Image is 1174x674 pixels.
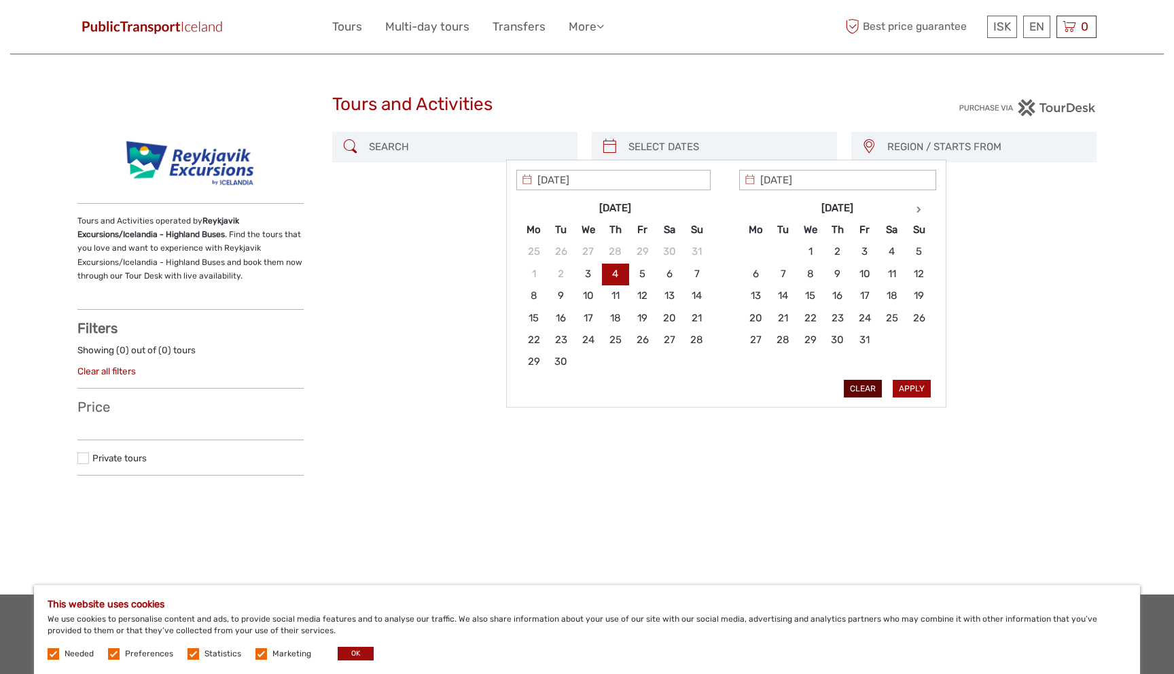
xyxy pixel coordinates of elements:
[332,94,842,116] h1: Tours and Activities
[683,219,711,241] th: Su
[363,135,571,159] input: SEARCH
[520,219,548,241] th: Mo
[92,453,147,463] a: Private tours
[683,330,711,351] td: 28
[770,197,906,219] th: [DATE]
[656,263,683,285] td: 6
[629,263,656,285] td: 5
[19,24,154,35] p: We're away right now. Please check back later!
[797,285,824,307] td: 15
[906,241,933,263] td: 5
[520,285,548,307] td: 8
[878,263,906,285] td: 11
[881,136,1090,158] button: REGION / STARTS FROM
[623,135,830,159] input: SELECT DATES
[656,307,683,329] td: 20
[1079,20,1090,33] span: 0
[842,16,984,38] span: Best price guarantee
[797,263,824,285] td: 8
[602,263,629,285] td: 4
[959,99,1097,116] img: PurchaseViaTourDesk.png
[602,219,629,241] th: Th
[851,307,878,329] td: 24
[77,214,304,283] p: Tours and Activities operated by . Find the tours that you love and want to experience with Reykj...
[520,263,548,285] td: 1
[878,307,906,329] td: 25
[824,307,851,329] td: 23
[520,307,548,329] td: 15
[770,307,797,329] td: 21
[575,285,602,307] td: 10
[656,330,683,351] td: 27
[602,285,629,307] td: 11
[575,219,602,241] th: We
[77,344,304,365] div: Showing ( ) out of ( ) tours
[629,285,656,307] td: 12
[878,241,906,263] td: 4
[548,263,575,285] td: 2
[743,263,770,285] td: 6
[385,17,469,37] a: Multi-day tours
[683,241,711,263] td: 31
[844,380,882,397] button: Clear
[683,285,711,307] td: 14
[548,241,575,263] td: 26
[770,285,797,307] td: 14
[683,263,711,285] td: 7
[824,263,851,285] td: 9
[656,219,683,241] th: Sa
[770,219,797,241] th: Tu
[1023,16,1050,38] div: EN
[602,330,629,351] td: 25
[548,219,575,241] th: Tu
[851,241,878,263] td: 3
[602,241,629,263] td: 28
[629,241,656,263] td: 29
[77,399,304,415] h3: Price
[575,307,602,329] td: 17
[851,330,878,351] td: 31
[851,219,878,241] th: Fr
[797,219,824,241] th: We
[548,351,575,373] td: 30
[77,320,118,336] strong: Filters
[520,241,548,263] td: 25
[48,599,1126,610] h5: This website uses cookies
[629,219,656,241] th: Fr
[743,285,770,307] td: 13
[906,307,933,329] td: 26
[878,219,906,241] th: Sa
[824,330,851,351] td: 30
[629,307,656,329] td: 19
[824,285,851,307] td: 16
[851,285,878,307] td: 17
[656,241,683,263] td: 30
[743,307,770,329] td: 20
[34,585,1140,674] div: We use cookies to personalise content and ads, to provide social media features and to analyse ou...
[743,219,770,241] th: Mo
[770,330,797,351] td: 28
[548,307,575,329] td: 16
[743,330,770,351] td: 27
[575,330,602,351] td: 24
[851,263,878,285] td: 10
[156,21,173,37] button: Open LiveChat chat widget
[906,285,933,307] td: 19
[115,132,266,193] img: 124-9_logo_thumbnail.png
[893,380,931,397] button: Apply
[602,307,629,329] td: 18
[878,285,906,307] td: 18
[824,241,851,263] td: 2
[575,263,602,285] td: 3
[824,219,851,241] th: Th
[548,330,575,351] td: 23
[797,330,824,351] td: 29
[338,647,374,660] button: OK
[77,366,136,376] a: Clear all filters
[993,20,1011,33] span: ISK
[548,197,683,219] th: [DATE]
[629,330,656,351] td: 26
[906,263,933,285] td: 12
[332,17,362,37] a: Tours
